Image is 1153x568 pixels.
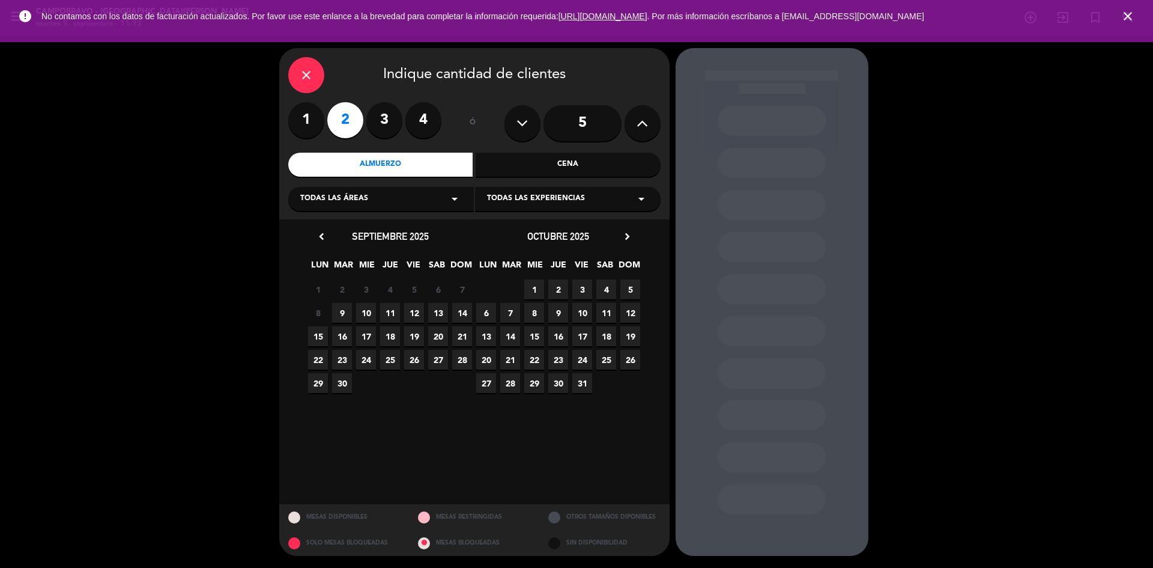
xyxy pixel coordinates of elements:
span: 19 [404,326,424,346]
i: chevron_left [315,230,328,243]
span: 5 [404,279,424,299]
span: 24 [572,350,592,370]
span: 20 [428,326,448,346]
span: 23 [548,350,568,370]
label: 4 [405,102,441,138]
span: 26 [404,350,424,370]
span: 28 [452,350,472,370]
span: LUN [310,258,330,278]
span: 1 [524,279,544,299]
span: 29 [524,373,544,393]
div: OTROS TAMAÑOS DIPONIBLES [539,504,670,530]
span: SAB [595,258,615,278]
span: 25 [380,350,400,370]
span: No contamos con los datos de facturación actualizados. Por favor use este enlance a la brevedad p... [41,11,924,21]
span: 22 [308,350,328,370]
div: ó [453,102,492,144]
span: 24 [356,350,376,370]
span: 5 [620,279,640,299]
span: MAR [501,258,521,278]
span: 7 [500,303,520,323]
span: 2 [548,279,568,299]
span: DOM [450,258,470,278]
span: VIE [404,258,423,278]
span: 4 [380,279,400,299]
span: 8 [308,303,328,323]
span: 10 [356,303,376,323]
span: Todas las áreas [300,193,368,205]
label: 1 [288,102,324,138]
span: 21 [500,350,520,370]
div: Indique cantidad de clientes [288,57,661,93]
span: 6 [476,303,496,323]
span: JUE [380,258,400,278]
span: 19 [620,326,640,346]
div: MESAS RESTRINGIDAS [409,504,539,530]
span: 17 [572,326,592,346]
span: 12 [404,303,424,323]
span: 3 [572,279,592,299]
span: MAR [333,258,353,278]
span: 16 [332,326,352,346]
div: Almuerzo [288,153,473,177]
span: 12 [620,303,640,323]
div: Cena [476,153,661,177]
span: 14 [452,303,472,323]
span: 8 [524,303,544,323]
span: 4 [596,279,616,299]
div: SOLO MESAS BLOQUEADAS [279,530,410,556]
span: 29 [308,373,328,393]
label: 3 [366,102,402,138]
span: 31 [572,373,592,393]
span: 10 [572,303,592,323]
span: 15 [524,326,544,346]
span: 27 [476,373,496,393]
span: 14 [500,326,520,346]
div: MESAS DISPONIBLES [279,504,410,530]
span: 22 [524,350,544,370]
span: 16 [548,326,568,346]
span: SAB [427,258,447,278]
label: 2 [327,102,363,138]
span: MIE [357,258,377,278]
span: 25 [596,350,616,370]
div: MESAS BLOQUEADAS [409,530,539,556]
i: arrow_drop_down [634,192,649,206]
span: octubre 2025 [527,230,589,242]
span: Todas las experiencias [487,193,585,205]
i: arrow_drop_down [447,192,462,206]
span: 17 [356,326,376,346]
span: MIE [525,258,545,278]
span: 1 [308,279,328,299]
span: 11 [380,303,400,323]
span: 18 [596,326,616,346]
span: DOM [619,258,638,278]
span: septiembre 2025 [352,230,429,242]
span: 18 [380,326,400,346]
span: 2 [332,279,352,299]
span: 11 [596,303,616,323]
span: 7 [452,279,472,299]
span: 21 [452,326,472,346]
span: LUN [478,258,498,278]
span: 30 [332,373,352,393]
span: 26 [620,350,640,370]
span: 27 [428,350,448,370]
a: [URL][DOMAIN_NAME] [558,11,647,21]
span: 6 [428,279,448,299]
div: SIN DISPONIBILIDAD [539,530,670,556]
i: chevron_right [621,230,634,243]
span: 9 [548,303,568,323]
span: 28 [500,373,520,393]
a: . Por más información escríbanos a [EMAIL_ADDRESS][DOMAIN_NAME] [647,11,924,21]
span: VIE [572,258,592,278]
span: 30 [548,373,568,393]
span: 3 [356,279,376,299]
i: error [18,9,32,23]
span: JUE [548,258,568,278]
i: close [1121,9,1135,23]
span: 23 [332,350,352,370]
span: 20 [476,350,496,370]
i: close [299,68,313,82]
span: 13 [428,303,448,323]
